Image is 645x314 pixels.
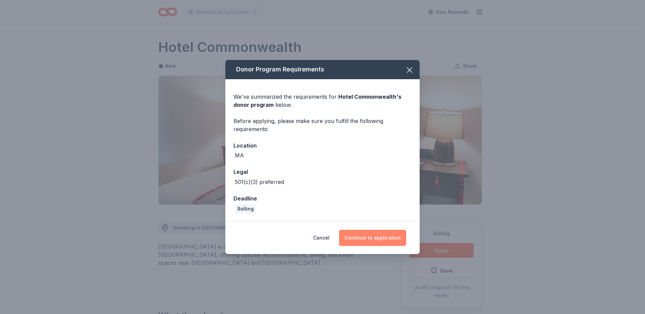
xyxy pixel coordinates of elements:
div: Rolling [235,204,256,214]
div: Before applying, please make sure you fulfill the following requirements: [233,117,412,133]
div: Deadline [233,194,412,203]
div: We've summarized the requirements for below. [233,93,412,109]
div: Location [233,141,412,150]
div: MA [235,151,244,159]
button: Continue to application [339,230,406,246]
button: Cancel [313,230,330,246]
div: Legal [233,167,412,176]
div: 501(c)(3) preferred [235,178,284,186]
div: Donor Program Requirements [225,60,420,79]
